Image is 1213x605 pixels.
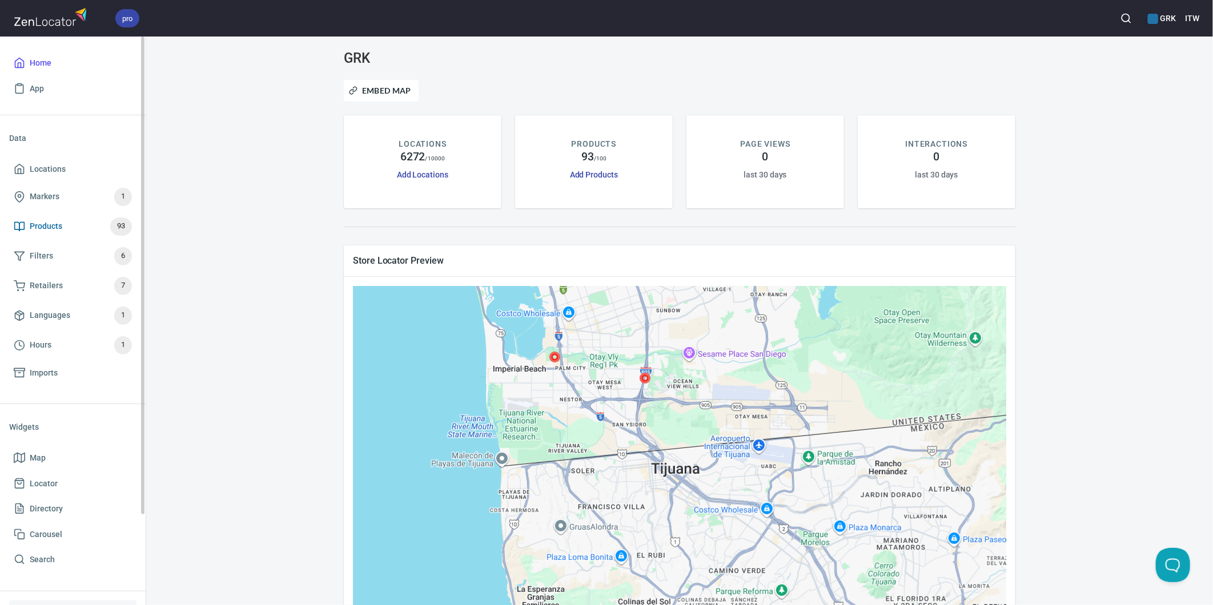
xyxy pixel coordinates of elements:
[9,496,136,522] a: Directory
[740,138,790,150] p: PAGE VIEWS
[114,279,132,292] span: 7
[1148,14,1158,24] button: color-2273A7
[9,76,136,102] a: App
[572,138,617,150] p: PRODUCTS
[1185,12,1199,25] h6: ITW
[30,56,51,70] span: Home
[344,50,559,66] h3: GRK
[570,170,618,179] a: Add Products
[9,182,136,212] a: Markers1
[114,309,132,322] span: 1
[115,9,139,27] div: pro
[30,451,46,465] span: Map
[594,154,606,163] p: / 100
[30,279,63,293] span: Retailers
[344,80,419,102] button: Embed Map
[9,301,136,330] a: Languages1
[9,360,136,386] a: Imports
[9,124,136,152] li: Data
[14,5,90,29] img: zenlocator
[762,150,769,164] h4: 0
[744,168,786,181] h6: last 30 days
[30,477,58,491] span: Locator
[1148,12,1176,25] h6: GRK
[9,212,136,241] a: Products93
[9,445,136,471] a: Map
[114,190,132,203] span: 1
[30,189,59,204] span: Markers
[934,150,940,164] h4: 0
[9,547,136,572] a: Search
[1148,6,1176,31] div: Manage your apps
[9,241,136,271] a: Filters6
[906,138,968,150] p: INTERACTIONS
[399,138,446,150] p: LOCATIONS
[397,170,448,179] a: Add Locations
[400,150,425,164] h4: 6272
[30,82,44,96] span: App
[353,255,1006,267] span: Store Locator Preview
[581,150,594,164] h4: 93
[9,413,136,441] li: Widgets
[1156,548,1190,582] iframe: Help Scout Beacon - Open
[30,308,70,322] span: Languages
[1185,6,1199,31] button: ITW
[9,522,136,547] a: Carousel
[114,338,132,352] span: 1
[110,220,132,233] span: 93
[30,162,66,176] span: Locations
[9,471,136,497] a: Locator
[9,330,136,360] a: Hours1
[425,154,445,163] p: / 10000
[30,219,62,233] span: Products
[9,156,136,182] a: Locations
[30,527,62,542] span: Carousel
[9,50,136,76] a: Home
[114,249,132,263] span: 6
[9,271,136,301] a: Retailers7
[30,338,51,352] span: Hours
[30,249,53,263] span: Filters
[115,13,139,25] span: pro
[30,552,55,567] span: Search
[915,168,958,181] h6: last 30 days
[30,366,58,380] span: Imports
[351,84,411,98] span: Embed Map
[30,502,63,516] span: Directory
